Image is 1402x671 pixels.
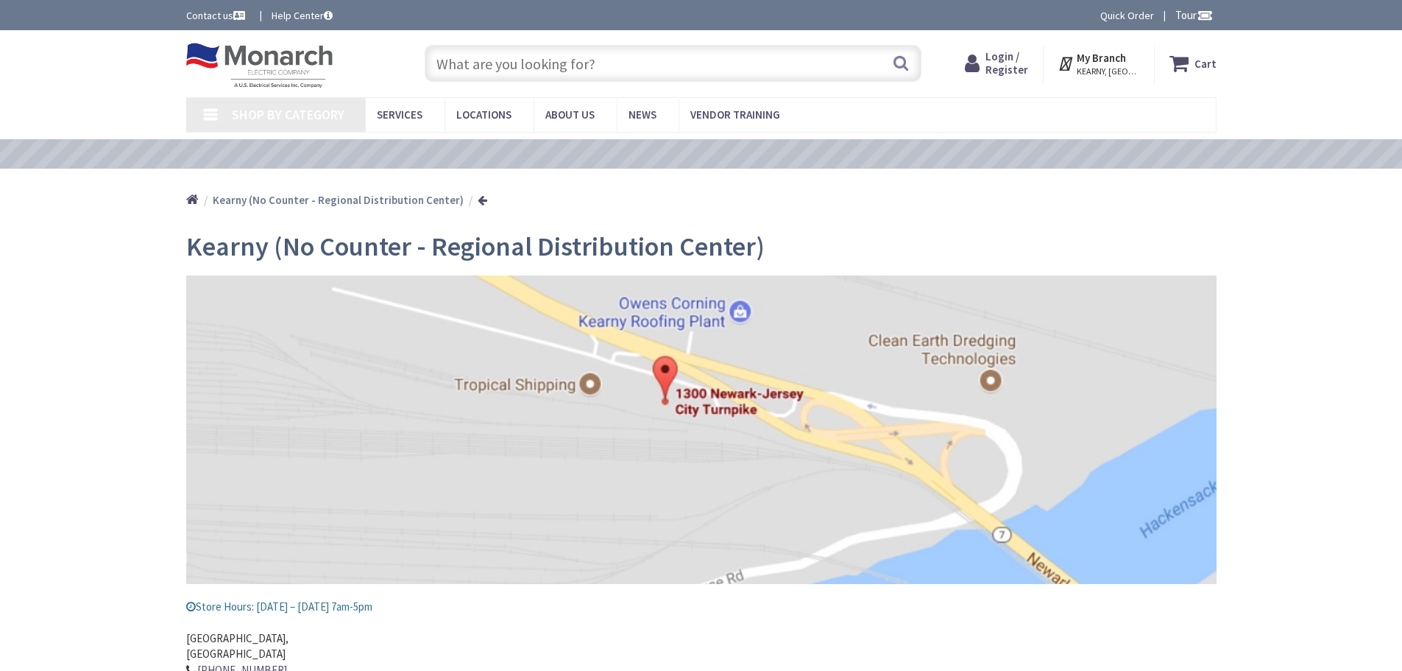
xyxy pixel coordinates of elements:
[186,230,765,263] span: Kearny (No Counter - Regional Distribution Center)
[1058,50,1139,77] div: My Branch KEARNY, [GEOGRAPHIC_DATA]
[985,49,1028,77] span: Login / Register
[1169,50,1217,77] a: Cart
[1194,50,1217,77] strong: Cart
[690,108,780,122] span: Vendor Training
[377,108,422,122] span: Services
[213,193,464,207] strong: Kearny (No Counter - Regional Distribution Center)
[272,8,333,23] a: Help Center
[1077,66,1139,77] span: KEARNY, [GEOGRAPHIC_DATA]
[186,43,333,88] img: Monarch Electric Company
[186,275,1217,584] img: kearny_slider.jpg
[1077,51,1126,65] strong: My Branch
[573,147,829,163] a: VIEW OUR VIDEO TRAINING LIBRARY
[232,106,344,123] span: Shop By Category
[456,108,511,122] span: Locations
[1100,8,1154,23] a: Quick Order
[629,108,656,122] span: News
[545,108,595,122] span: About Us
[186,8,248,23] a: Contact us
[1175,8,1213,22] span: Tour
[186,600,372,614] span: Store Hours: [DATE] – [DATE] 7am-5pm
[425,45,921,82] input: What are you looking for?
[965,50,1028,77] a: Login / Register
